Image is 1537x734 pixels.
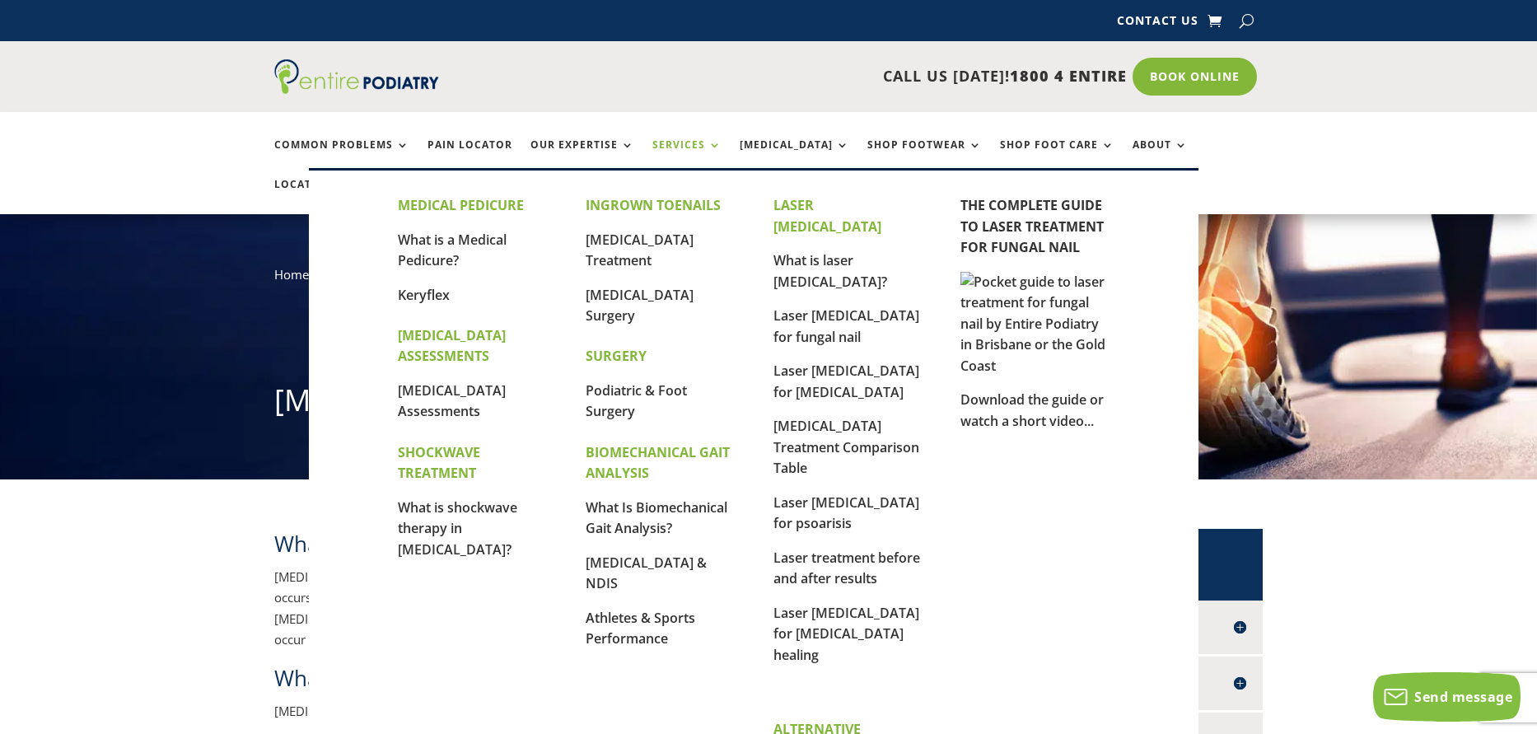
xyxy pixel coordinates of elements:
a: What is laser [MEDICAL_DATA]? [773,251,887,291]
a: [MEDICAL_DATA] Treatment [586,231,694,270]
strong: SHOCKWAVE TREATMENT [398,443,480,483]
a: Keryflex [398,286,450,304]
a: Home [274,266,309,283]
a: [MEDICAL_DATA] & NDIS [586,554,707,593]
a: Shop Footwear [867,139,982,175]
a: Our Expertise [530,139,634,175]
span: 1800 4 ENTIRE [1010,66,1127,86]
a: THE COMPLETE GUIDE TO LASER TREATMENT FOR FUNGAL NAIL [960,196,1104,256]
img: logo (1) [274,59,439,94]
a: [MEDICAL_DATA] Assessments [398,381,506,421]
strong: LASER [MEDICAL_DATA] [773,196,881,236]
span: Send message [1414,688,1512,706]
p: [MEDICAL_DATA] is a fungal [MEDICAL_DATA] that commonly occurs in the feet, often referred to as ... [274,567,915,663]
strong: BIOMECHANICAL GAIT ANALYSIS [586,443,730,483]
a: Services [652,139,722,175]
strong: INGROWN TOENAILS [586,196,721,214]
a: Download the guide or watch a short video... [960,390,1104,430]
a: About [1133,139,1188,175]
h1: [MEDICAL_DATA] [274,380,1263,429]
p: CALL US [DATE]! [502,66,1127,87]
a: Laser [MEDICAL_DATA] for [MEDICAL_DATA] [773,362,919,401]
strong: MEDICAL PEDICURE [398,196,524,214]
a: Laser [MEDICAL_DATA] for psoarisis [773,493,919,533]
a: Podiatric & Foot Surgery [586,381,687,421]
h2: What is [MEDICAL_DATA]? [274,529,915,567]
a: Pain Locator [427,139,512,175]
a: Shop Foot Care [1000,139,1114,175]
a: What is shockwave therapy in [MEDICAL_DATA]? [398,498,517,559]
strong: SURGERY [586,347,647,365]
a: Laser [MEDICAL_DATA] for fungal nail [773,306,919,346]
a: Laser treatment before and after results [773,549,920,588]
a: What Is Biomechanical Gait Analysis? [586,498,727,538]
h2: What does [MEDICAL_DATA] look like? [274,663,915,701]
a: Locations [274,179,357,214]
a: Common Problems [274,139,409,175]
a: Athletes & Sports Performance [586,609,695,648]
a: [MEDICAL_DATA] Surgery [586,286,694,325]
img: Pocket guide to laser treatment for fungal nail by Entire Podiatry in Brisbane or the Gold Coast [960,272,1109,377]
a: What is a Medical Pedicure? [398,231,507,270]
a: Book Online [1133,58,1257,96]
a: [MEDICAL_DATA] Treatment Comparison Table [773,417,919,477]
button: Send message [1373,672,1521,722]
strong: [MEDICAL_DATA] ASSESSMENTS [398,326,506,366]
a: [MEDICAL_DATA] [740,139,849,175]
a: Laser [MEDICAL_DATA] for [MEDICAL_DATA] healing [773,604,919,664]
a: Entire Podiatry [274,81,439,97]
nav: breadcrumb [274,264,1263,297]
a: Contact Us [1117,15,1198,33]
